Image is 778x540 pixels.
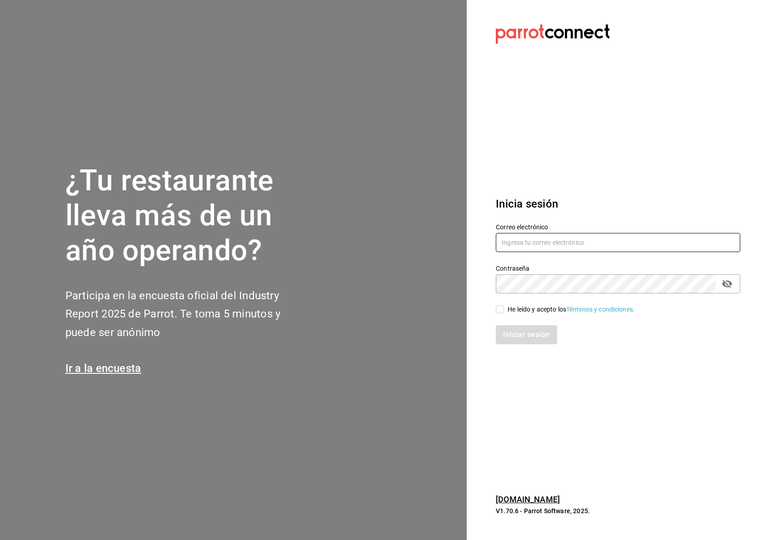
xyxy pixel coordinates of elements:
[65,163,311,268] h1: ¿Tu restaurante lleva más de un año operando?
[496,495,560,504] a: [DOMAIN_NAME]
[508,305,635,314] div: He leído y acepto los
[496,506,740,515] p: V1.70.6 - Parrot Software, 2025.
[496,265,740,272] label: Contraseña
[719,276,735,292] button: passwordField
[65,287,311,342] h2: Participa en la encuesta oficial del Industry Report 2025 de Parrot. Te toma 5 minutos y puede se...
[496,233,740,252] input: Ingresa tu correo electrónico
[65,362,141,375] a: Ir a la encuesta
[566,306,635,313] a: Términos y condiciones.
[496,196,740,212] h3: Inicia sesión
[496,224,740,230] label: Correo electrónico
